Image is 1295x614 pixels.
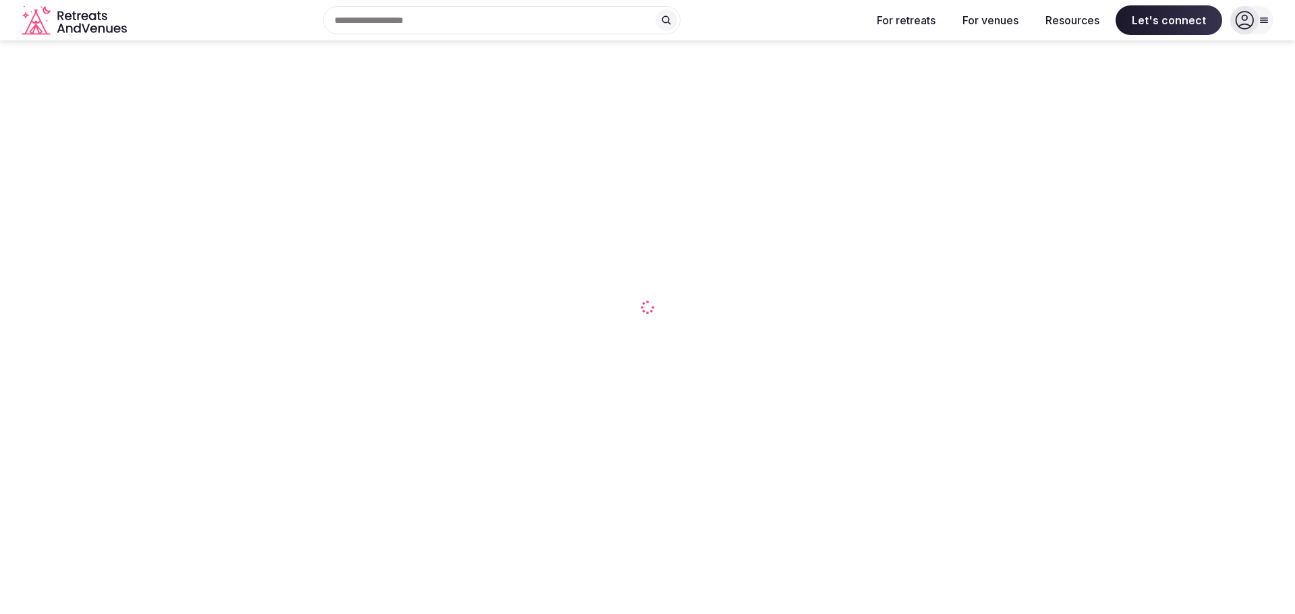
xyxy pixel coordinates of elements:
button: For venues [952,5,1029,35]
span: Let's connect [1116,5,1222,35]
button: For retreats [866,5,946,35]
a: Visit the homepage [22,5,129,36]
button: Resources [1035,5,1110,35]
svg: Retreats and Venues company logo [22,5,129,36]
